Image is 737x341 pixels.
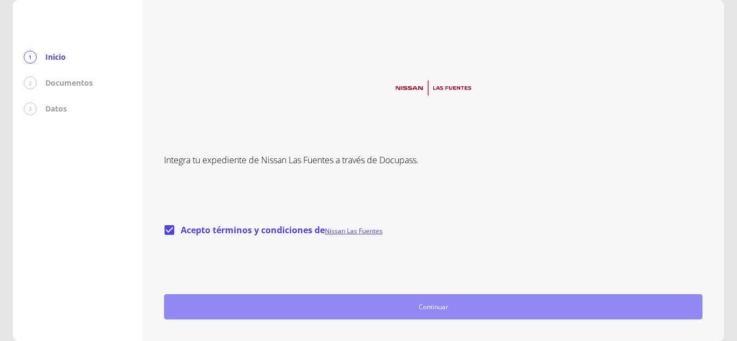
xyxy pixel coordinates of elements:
img: logo [389,75,478,101]
div: 3 [24,102,37,115]
p: Integra tu expediente de Nissan Las Fuentes a través de Docupass. [164,154,702,166]
a: Nissan Las Fuentes [325,226,383,235]
p: Datos [45,103,67,114]
p: Inicio [45,52,66,62]
p: Documentos [45,78,93,88]
button: Continuar [164,294,702,319]
div: 1 [24,51,37,64]
span: Acepto términos y condiciones de [181,224,383,236]
div: 2 [24,76,37,89]
span: Continuar [169,301,698,312]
